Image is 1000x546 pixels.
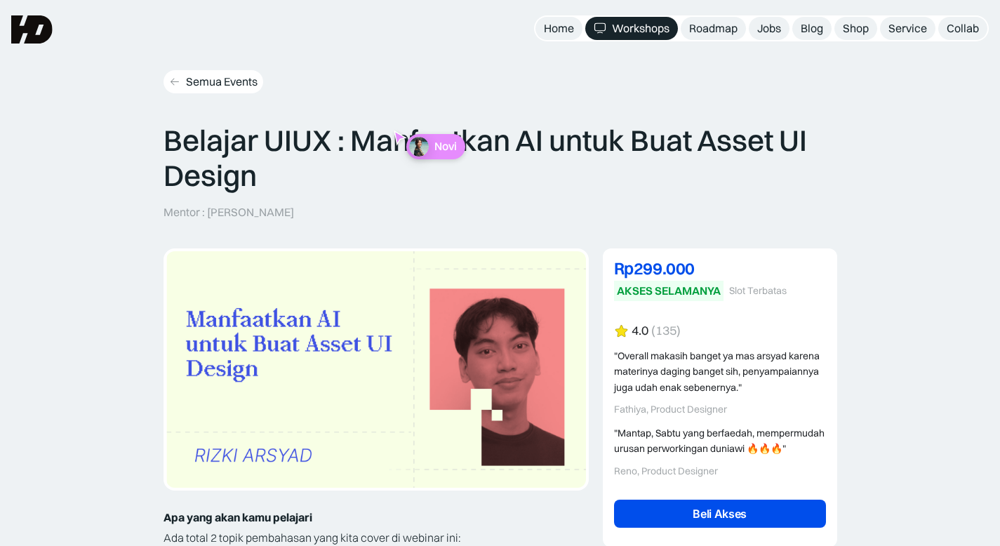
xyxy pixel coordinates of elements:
div: Shop [843,21,869,36]
div: Slot Terbatas [729,285,787,297]
p: Novi [434,140,457,153]
a: Jobs [749,17,789,40]
a: Collab [938,17,987,40]
strong: Apa yang akan kamu pelajari [164,510,312,524]
div: Blog [801,21,823,36]
div: "Overall makasih banget ya mas arsyad karena materinya daging banget sih, penyampaiannya juga uda... [614,348,826,395]
div: Collab [947,21,979,36]
a: Service [880,17,935,40]
a: Home [535,17,582,40]
a: Shop [834,17,877,40]
a: Semua Events [164,70,263,93]
p: Belajar UIUX : Manfaatkan AI untuk Buat Asset UI Design [164,123,837,194]
a: Beli Akses [614,500,826,528]
div: Fathiya, Product Designer [614,404,826,415]
div: Home [544,21,574,36]
div: 4.0 [632,324,648,338]
div: Workshops [612,21,669,36]
a: Roadmap [681,17,746,40]
div: Jobs [757,21,781,36]
div: Rp299.000 [614,260,826,277]
div: "Mantap, Sabtu yang berfaedah, mempermudah urusan perworkingan duniawi 🔥🔥🔥" [614,425,826,457]
p: Mentor : [PERSON_NAME] [164,205,294,220]
a: Workshops [585,17,678,40]
div: Roadmap [689,21,738,36]
div: Reno, Product Designer [614,465,826,477]
div: Service [888,21,927,36]
div: (135) [651,324,681,338]
a: Blog [792,17,832,40]
div: Semua Events [186,74,258,89]
div: AKSES SELAMANYA [617,284,721,298]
